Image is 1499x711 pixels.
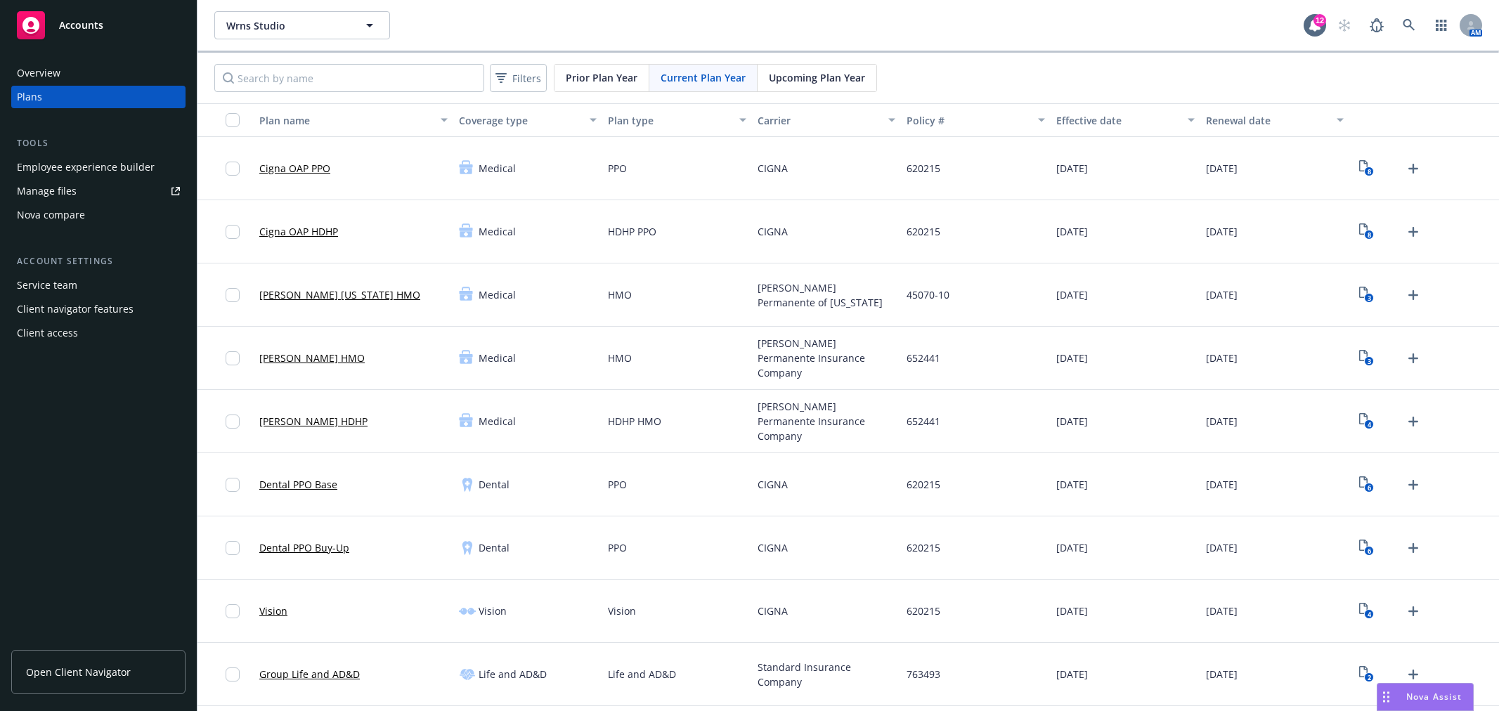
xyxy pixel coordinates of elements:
text: 6 [1367,483,1370,493]
span: 45070-10 [907,287,949,302]
input: Toggle Row Selected [226,288,240,302]
a: View Plan Documents [1355,157,1377,180]
div: Coverage type [459,113,582,128]
div: Client navigator features [17,298,134,320]
a: Start snowing [1330,11,1358,39]
span: [DATE] [1056,414,1088,429]
input: Toggle Row Selected [226,225,240,239]
a: View Plan Documents [1355,537,1377,559]
span: PPO [608,540,627,555]
div: Account settings [11,254,186,268]
span: Upcoming Plan Year [769,70,865,85]
input: Toggle Row Selected [226,541,240,555]
input: Toggle Row Selected [226,478,240,492]
a: Upload Plan Documents [1402,284,1425,306]
span: 620215 [907,540,940,555]
button: Filters [490,64,547,92]
button: Effective date [1051,103,1200,137]
a: View Plan Documents [1355,284,1377,306]
span: Medical [479,351,516,365]
div: Employee experience builder [17,156,155,178]
a: [PERSON_NAME] [US_STATE] HMO [259,287,420,302]
a: Upload Plan Documents [1402,600,1425,622]
span: [DATE] [1056,667,1088,681]
div: Client access [17,322,78,344]
span: Current Plan Year [661,70,746,85]
span: [DATE] [1206,287,1238,302]
span: 652441 [907,414,940,429]
span: CIGNA [758,540,788,555]
span: [DATE] [1206,224,1238,239]
span: [PERSON_NAME] Permanente of [US_STATE] [758,280,896,310]
input: Toggle Row Selected [226,351,240,365]
input: Toggle Row Selected [226,604,240,618]
text: 3 [1367,357,1370,366]
span: PPO [608,161,627,176]
div: Carrier [758,113,881,128]
span: [DATE] [1056,604,1088,618]
span: CIGNA [758,477,788,492]
button: Renewal date [1200,103,1350,137]
span: Medical [479,224,516,239]
span: HMO [608,351,632,365]
span: [DATE] [1206,161,1238,176]
a: View Plan Documents [1355,600,1377,622]
span: Medical [479,161,516,176]
a: Manage files [11,180,186,202]
span: Life and AD&D [479,667,547,681]
a: [PERSON_NAME] HDHP [259,414,368,429]
a: Upload Plan Documents [1402,157,1425,180]
a: [PERSON_NAME] HMO [259,351,365,365]
input: Select all [226,113,240,127]
a: View Plan Documents [1355,663,1377,686]
input: Toggle Row Selected [226,667,240,681]
a: View Plan Documents [1355,410,1377,433]
div: Service team [17,274,77,296]
a: Upload Plan Documents [1402,221,1425,243]
span: Nova Assist [1406,691,1462,703]
span: [DATE] [1206,604,1238,618]
div: Renewal date [1206,113,1329,128]
a: Upload Plan Documents [1402,663,1425,686]
span: Vision [479,604,507,618]
a: Service team [11,274,186,296]
span: CIGNA [758,224,788,239]
a: Cigna OAP PPO [259,161,330,176]
a: Switch app [1427,11,1455,39]
div: Drag to move [1377,684,1395,710]
span: 620215 [907,477,940,492]
a: Vision [259,604,287,618]
a: Group Life and AD&D [259,667,360,681]
span: CIGNA [758,161,788,176]
a: Cigna OAP HDHP [259,224,338,239]
a: Overview [11,62,186,84]
span: Medical [479,287,516,302]
span: 763493 [907,667,940,681]
span: [DATE] [1206,477,1238,492]
button: Coverage type [453,103,603,137]
input: Toggle Row Selected [226,162,240,176]
button: Nova Assist [1377,683,1474,711]
span: Open Client Navigator [26,665,131,679]
a: Dental PPO Base [259,477,337,492]
text: 8 [1367,167,1370,176]
span: 652441 [907,351,940,365]
div: Plan type [608,113,731,128]
text: 3 [1367,294,1370,303]
span: [DATE] [1056,287,1088,302]
span: Filters [493,68,544,89]
span: [DATE] [1056,224,1088,239]
span: Medical [479,414,516,429]
span: [PERSON_NAME] Permanente Insurance Company [758,336,896,380]
span: [DATE] [1206,351,1238,365]
a: View Plan Documents [1355,347,1377,370]
span: Standard Insurance Company [758,660,896,689]
span: [DATE] [1056,161,1088,176]
span: Dental [479,540,510,555]
text: 4 [1367,610,1370,619]
a: Report a Bug [1363,11,1391,39]
span: Accounts [59,20,103,31]
span: [DATE] [1056,351,1088,365]
span: Vision [608,604,636,618]
input: Search by name [214,64,484,92]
